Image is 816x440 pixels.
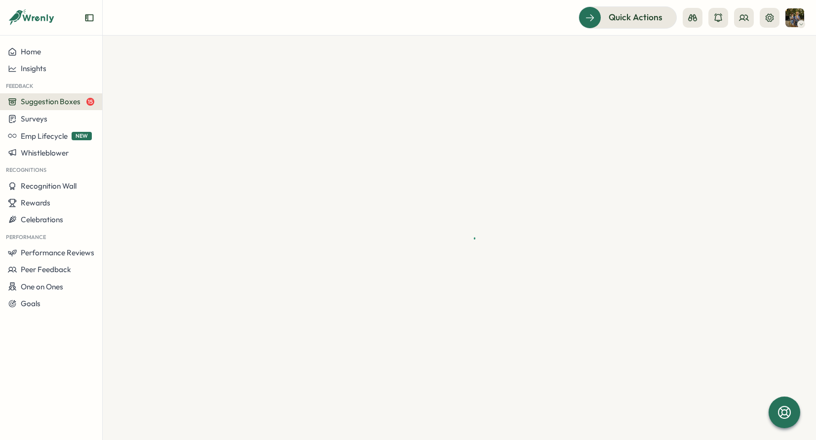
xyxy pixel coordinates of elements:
[21,215,63,224] span: Celebrations
[84,13,94,23] button: Expand sidebar
[21,148,69,158] span: Whistleblower
[21,64,46,73] span: Insights
[21,299,40,308] span: Goals
[21,131,68,141] span: Emp Lifecycle
[72,132,92,140] span: NEW
[579,6,677,28] button: Quick Actions
[21,198,50,207] span: Rewards
[86,98,94,106] span: 15
[21,181,77,191] span: Recognition Wall
[21,265,71,274] span: Peer Feedback
[21,114,47,123] span: Surveys
[21,97,80,106] span: Suggestion Boxes
[21,282,63,291] span: One on Ones
[21,248,94,257] span: Performance Reviews
[21,47,41,56] span: Home
[785,8,804,27] img: Jessi Rubbicco
[609,11,662,24] span: Quick Actions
